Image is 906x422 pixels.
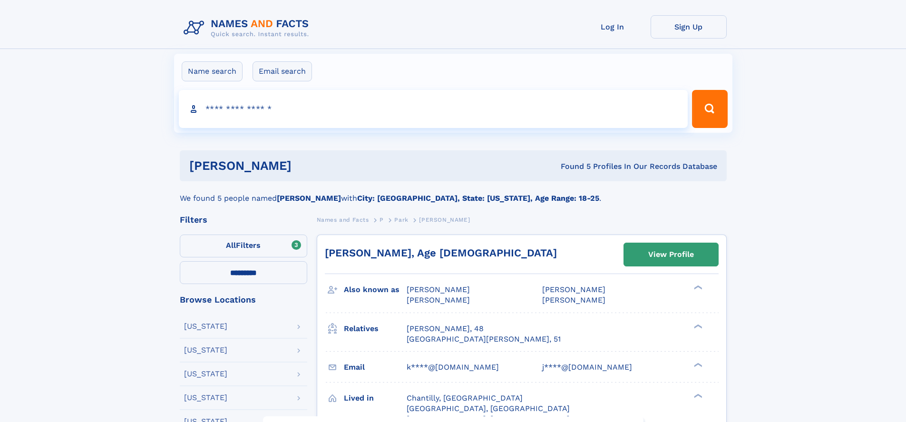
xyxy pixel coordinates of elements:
[407,334,561,344] a: [GEOGRAPHIC_DATA][PERSON_NAME], 51
[184,394,227,402] div: [US_STATE]
[317,214,369,226] a: Names and Facts
[692,285,703,291] div: ❯
[407,404,570,413] span: [GEOGRAPHIC_DATA], [GEOGRAPHIC_DATA]
[325,247,557,259] a: [PERSON_NAME], Age [DEMOGRAPHIC_DATA]
[426,161,717,172] div: Found 5 Profiles In Our Records Database
[180,15,317,41] img: Logo Names and Facts
[407,295,470,304] span: [PERSON_NAME]
[344,321,407,337] h3: Relatives
[180,295,307,304] div: Browse Locations
[692,323,703,329] div: ❯
[179,90,688,128] input: search input
[419,216,470,223] span: [PERSON_NAME]
[692,362,703,368] div: ❯
[380,216,384,223] span: P
[180,216,307,224] div: Filters
[182,61,243,81] label: Name search
[648,244,694,265] div: View Profile
[180,181,727,204] div: We found 5 people named with .
[277,194,341,203] b: [PERSON_NAME]
[344,390,407,406] h3: Lived in
[542,295,605,304] span: [PERSON_NAME]
[344,282,407,298] h3: Also known as
[575,15,651,39] a: Log In
[407,285,470,294] span: [PERSON_NAME]
[253,61,312,81] label: Email search
[624,243,718,266] a: View Profile
[407,324,484,334] a: [PERSON_NAME], 48
[226,241,236,250] span: All
[407,393,523,402] span: Chantilly, [GEOGRAPHIC_DATA]
[184,323,227,330] div: [US_STATE]
[542,285,605,294] span: [PERSON_NAME]
[692,90,727,128] button: Search Button
[189,160,426,172] h1: [PERSON_NAME]
[692,393,703,399] div: ❯
[357,194,599,203] b: City: [GEOGRAPHIC_DATA], State: [US_STATE], Age Range: 18-25
[184,346,227,354] div: [US_STATE]
[184,370,227,378] div: [US_STATE]
[394,214,408,226] a: Park
[380,214,384,226] a: P
[651,15,727,39] a: Sign Up
[344,359,407,375] h3: Email
[180,235,307,257] label: Filters
[394,216,408,223] span: Park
